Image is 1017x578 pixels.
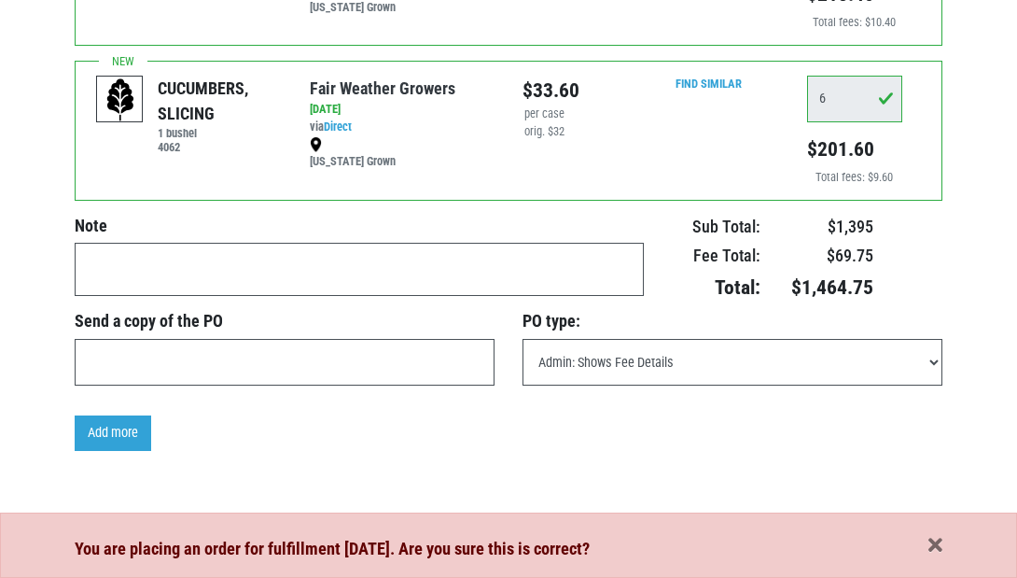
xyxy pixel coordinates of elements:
h6: 1 bushel [158,126,281,140]
h4: Sub Total: [673,217,760,237]
div: [DATE] [310,101,495,119]
h5: $201.60 [807,137,902,162]
a: Fair Weather Growers [310,78,455,98]
h6: 4062 [158,140,281,154]
img: placeholder-variety-43d6402dacf2d531de610a020419775a.svg [97,77,144,123]
div: You are placing an order for fulfillment [DATE]. Are you sure this is correct? [75,536,942,562]
h4: Fee Total: [673,246,760,266]
div: CUCUMBERS, SLICING [158,76,281,126]
div: via [310,119,495,136]
h3: PO type: [522,311,942,331]
h4: $1,464.75 [772,275,874,300]
input: Qty [807,76,902,122]
div: [US_STATE] Grown [310,135,495,171]
h3: Send a copy of the PO [75,311,495,331]
a: Find Similar [676,77,742,91]
a: Direct [324,120,352,134]
div: Total fees: $10.40 [807,14,902,32]
div: Total fees: $9.60 [807,169,902,187]
div: $33.60 [522,76,565,106]
h4: $69.75 [772,246,874,266]
h4: $1,395 [772,217,874,237]
a: Add more [75,416,151,451]
h4: Note [75,216,644,236]
h4: Total: [673,275,760,300]
img: map_marker-0e94453035b3232a4d21701695807de9.png [310,137,322,152]
div: per case [522,106,565,123]
div: orig. $32 [522,123,565,141]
